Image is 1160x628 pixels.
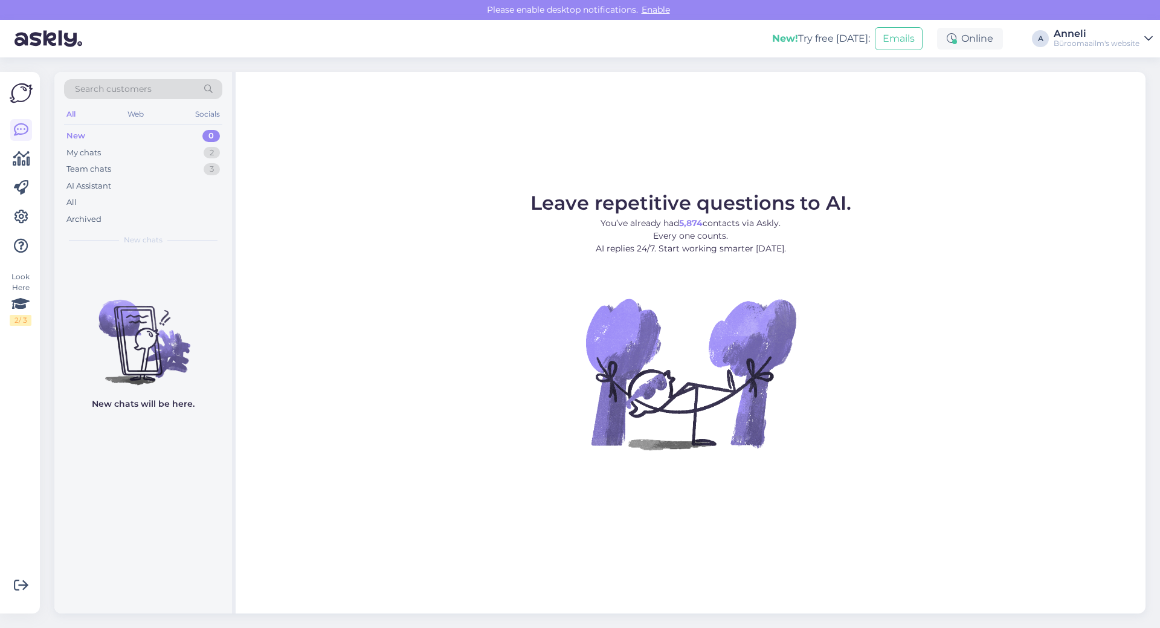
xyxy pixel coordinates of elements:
b: 5,874 [679,218,703,228]
span: Leave repetitive questions to AI. [530,191,851,215]
span: Search customers [75,83,152,95]
div: My chats [66,147,101,159]
img: No chats [54,278,232,387]
div: A [1032,30,1049,47]
img: Askly Logo [10,82,33,105]
span: Enable [638,4,674,15]
div: AI Assistant [66,180,111,192]
div: Büroomaailm's website [1054,39,1139,48]
div: All [66,196,77,209]
div: Team chats [66,163,111,175]
div: Try free [DATE]: [772,31,870,46]
a: AnneliBüroomaailm's website [1054,29,1153,48]
div: Web [125,106,146,122]
img: No Chat active [582,265,799,482]
div: 2 [204,147,220,159]
div: 3 [204,163,220,175]
div: Archived [66,213,101,225]
div: Socials [193,106,222,122]
div: Look Here [10,271,31,326]
p: You’ve already had contacts via Askly. Every one counts. AI replies 24/7. Start working smarter [... [530,217,851,255]
span: New chats [124,235,163,245]
p: New chats will be here. [92,398,195,410]
div: Online [937,28,1003,50]
button: Emails [875,27,923,50]
div: New [66,130,85,142]
div: All [64,106,78,122]
b: New! [772,33,798,44]
div: 0 [202,130,220,142]
div: 2 / 3 [10,315,31,326]
div: Anneli [1054,29,1139,39]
